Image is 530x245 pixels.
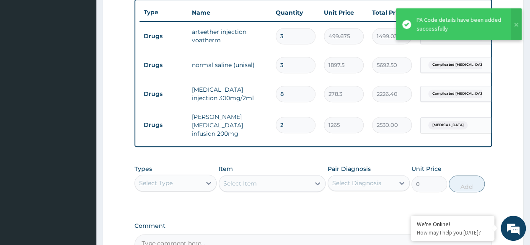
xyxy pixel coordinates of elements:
label: Pair Diagnosis [328,165,371,173]
label: Comment [134,222,492,230]
td: [PERSON_NAME] [MEDICAL_DATA] infusion 200mg [188,108,271,142]
td: Drugs [140,28,188,44]
button: Add [449,175,484,192]
p: How may I help you today? [417,229,488,236]
th: Name [188,4,271,21]
div: Minimize live chat window [137,4,158,24]
th: Pair Diagnosis [416,4,508,21]
div: We're Online! [417,220,488,228]
td: Drugs [140,86,188,102]
img: d_794563401_company_1708531726252_794563401 [16,42,34,63]
th: Unit Price [320,4,368,21]
label: Item [219,165,233,173]
span: Complicated [MEDICAL_DATA] [428,61,490,69]
span: We're online! [49,71,116,155]
td: Drugs [140,117,188,133]
label: Unit Price [411,165,442,173]
span: [MEDICAL_DATA] [428,121,468,129]
th: Total Price [368,4,416,21]
td: arteether injection voatherm [188,23,271,49]
td: Drugs [140,57,188,73]
th: Type [140,5,188,20]
th: Quantity [271,4,320,21]
td: [MEDICAL_DATA] injection 300mg/2ml [188,81,271,106]
div: Select Diagnosis [332,179,381,187]
div: PA Code details have been added successfully [416,15,503,33]
td: normal saline (unisal) [188,57,271,73]
div: Select Type [139,179,173,187]
textarea: Type your message and hit 'Enter' [4,159,160,188]
span: Complicated [MEDICAL_DATA] [428,90,490,98]
label: Types [134,165,152,173]
div: Chat with us now [44,47,141,58]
